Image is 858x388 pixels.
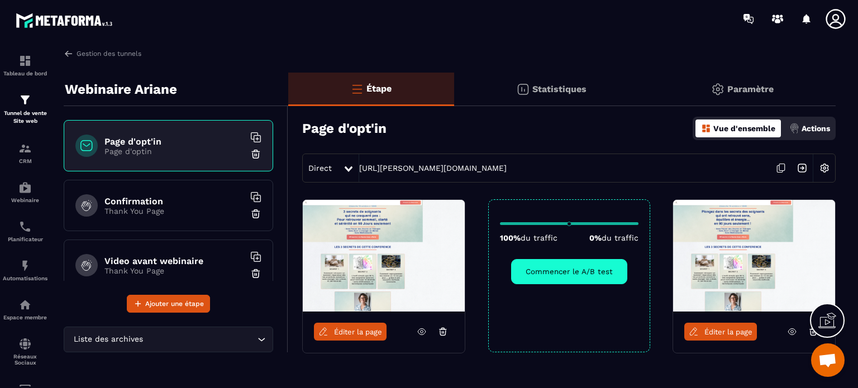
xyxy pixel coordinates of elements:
[711,83,724,96] img: setting-gr.5f69749f.svg
[511,259,627,284] button: Commencer le A/B test
[589,233,638,242] p: 0%
[350,82,364,95] img: bars-o.4a397970.svg
[308,164,332,173] span: Direct
[303,200,465,312] img: image
[673,200,835,312] img: image
[792,157,813,179] img: arrow-next.bcc2205e.svg
[18,220,32,233] img: scheduler
[334,328,382,336] span: Éditer la page
[104,196,244,207] h6: Confirmation
[3,329,47,374] a: social-networksocial-networkRéseaux Sociaux
[3,158,47,164] p: CRM
[145,333,255,346] input: Search for option
[302,121,387,136] h3: Page d'opt'in
[64,49,74,59] img: arrow
[104,207,244,215] p: Thank You Page
[250,208,261,219] img: trash
[18,93,32,107] img: formation
[3,197,47,203] p: Webinaire
[789,123,799,133] img: actions.d6e523a2.png
[713,124,775,133] p: Vue d'ensemble
[3,290,47,329] a: automationsautomationsEspace membre
[64,49,141,59] a: Gestion des tunnels
[18,259,32,272] img: automations
[3,133,47,173] a: formationformationCRM
[18,142,32,155] img: formation
[127,295,210,313] button: Ajouter une étape
[532,84,587,94] p: Statistiques
[3,109,47,125] p: Tunnel de vente Site web
[3,173,47,212] a: automationsautomationsWebinaire
[104,147,244,156] p: Page d'optin
[602,233,638,242] span: du traffic
[3,46,47,85] a: formationformationTableau de bord
[65,78,177,100] p: Webinaire Ariane
[104,136,244,147] h6: Page d'opt'in
[811,343,845,377] div: Ouvrir le chat
[18,298,32,312] img: automations
[250,149,261,160] img: trash
[3,353,47,366] p: Réseaux Sociaux
[104,256,244,266] h6: Video avant webinaire
[18,54,32,68] img: formation
[145,298,204,309] span: Ajouter une étape
[18,337,32,351] img: social-network
[684,323,757,341] a: Éditer la page
[802,124,830,133] p: Actions
[104,266,244,275] p: Thank You Page
[3,275,47,281] p: Automatisations
[64,327,273,352] div: Search for option
[704,328,752,336] span: Éditer la page
[16,10,116,31] img: logo
[500,233,557,242] p: 100%
[3,251,47,290] a: automationsautomationsAutomatisations
[359,164,507,173] a: [URL][PERSON_NAME][DOMAIN_NAME]
[18,181,32,194] img: automations
[814,157,835,179] img: setting-w.858f3a88.svg
[3,212,47,251] a: schedulerschedulerPlanificateur
[3,314,47,320] p: Espace membre
[3,85,47,133] a: formationformationTunnel de vente Site web
[521,233,557,242] span: du traffic
[516,83,530,96] img: stats.20deebd0.svg
[314,323,387,341] a: Éditer la page
[71,333,145,346] span: Liste des archives
[3,236,47,242] p: Planificateur
[366,83,392,94] p: Étape
[701,123,711,133] img: dashboard-orange.40269519.svg
[250,268,261,279] img: trash
[3,70,47,76] p: Tableau de bord
[727,84,774,94] p: Paramètre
